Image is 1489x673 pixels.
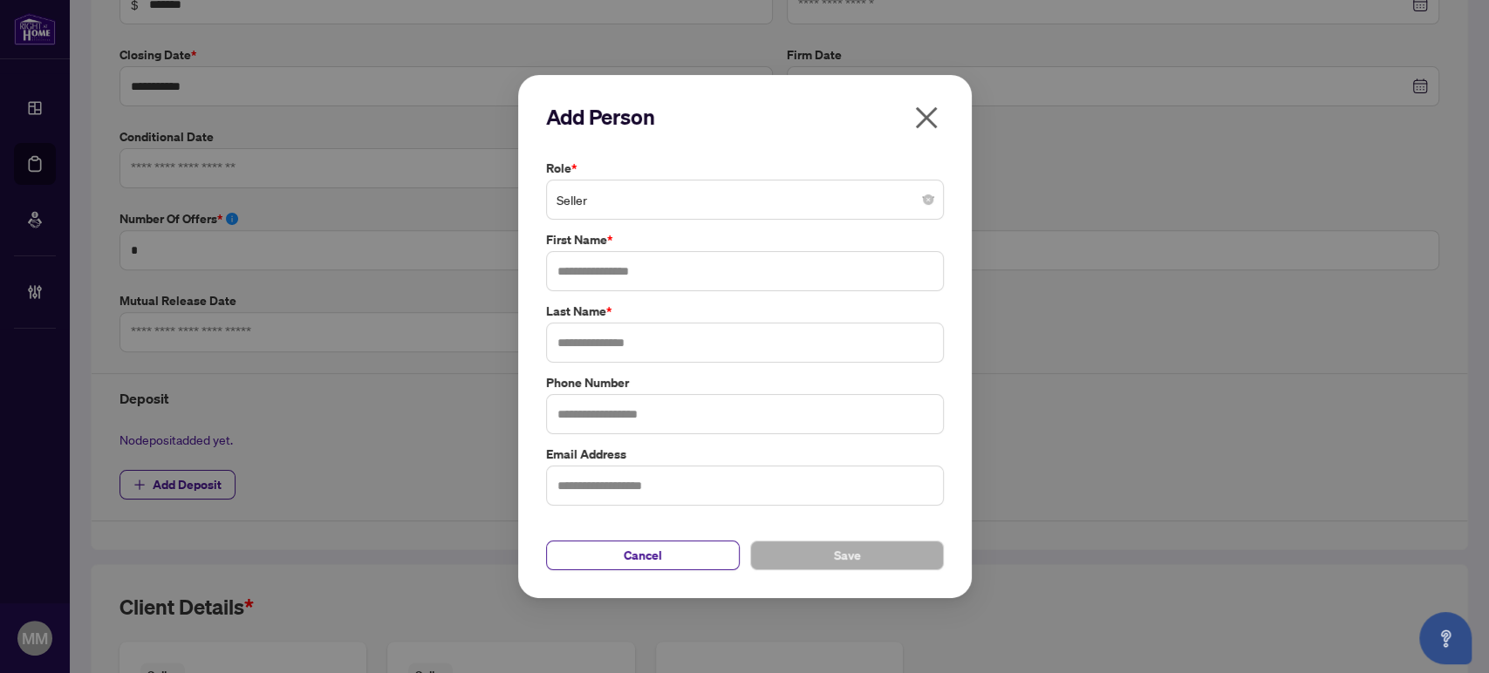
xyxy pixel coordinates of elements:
label: First Name [546,230,944,249]
button: Cancel [546,540,740,570]
h2: Add Person [546,103,944,131]
label: Role [546,159,944,178]
label: Email Address [546,445,944,464]
button: Save [750,540,944,570]
label: Phone Number [546,373,944,392]
button: Open asap [1419,612,1472,664]
span: close-circle [923,194,933,205]
span: Seller [557,183,933,216]
span: close [912,104,940,132]
label: Last Name [546,302,944,321]
span: Cancel [624,541,662,569]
